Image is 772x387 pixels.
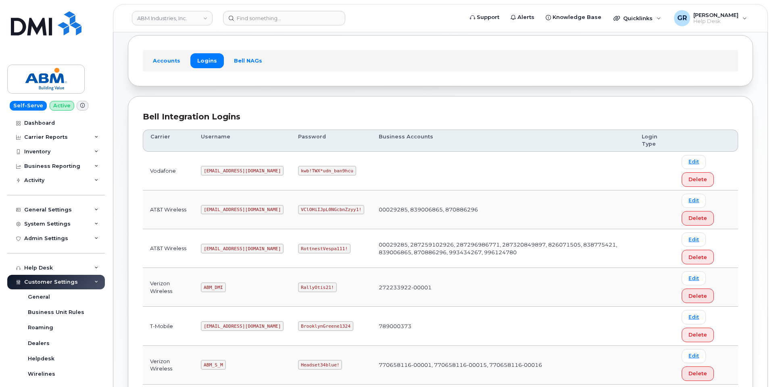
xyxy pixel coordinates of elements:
[143,346,194,385] td: Verizon Wireless
[201,166,284,176] code: [EMAIL_ADDRESS][DOMAIN_NAME]
[682,194,706,208] a: Edit
[190,53,224,68] a: Logins
[689,176,707,183] span: Delete
[201,321,284,331] code: [EMAIL_ADDRESS][DOMAIN_NAME]
[682,155,706,169] a: Edit
[291,130,371,152] th: Password
[689,331,707,339] span: Delete
[668,10,753,26] div: Gabriel Rains
[143,268,194,307] td: Verizon Wireless
[464,9,505,25] a: Support
[689,370,707,377] span: Delete
[689,292,707,300] span: Delete
[682,328,714,342] button: Delete
[608,10,667,26] div: Quicklinks
[132,11,213,25] a: ABM Industries, Inc.
[298,282,336,292] code: RallyOtis21!
[505,9,540,25] a: Alerts
[517,13,534,21] span: Alerts
[682,349,706,363] a: Edit
[143,229,194,268] td: AT&T Wireless
[682,172,714,187] button: Delete
[298,360,342,370] code: Headset34blue!
[689,253,707,261] span: Delete
[371,268,634,307] td: 272233922-00001
[693,12,739,18] span: [PERSON_NAME]
[682,211,714,226] button: Delete
[371,229,634,268] td: 00029285, 287259102926, 287296986771, 287320849897, 826071505, 838775421, 839006865, 870886296, 9...
[682,271,706,285] a: Edit
[371,346,634,385] td: 770658116-00001, 770658116-00015, 770658116-00016
[201,282,225,292] code: ABM_DMI
[201,360,225,370] code: ABM_S_M
[682,250,714,264] button: Delete
[201,205,284,215] code: [EMAIL_ADDRESS][DOMAIN_NAME]
[143,190,194,229] td: AT&T Wireless
[194,130,291,152] th: Username
[682,289,714,303] button: Delete
[689,214,707,222] span: Delete
[682,366,714,381] button: Delete
[223,11,345,25] input: Find something...
[227,53,269,68] a: Bell NAGs
[540,9,607,25] a: Knowledge Base
[143,152,194,190] td: Vodafone
[298,244,351,253] code: RottnestVespa111!
[682,232,706,247] a: Edit
[623,15,653,21] span: Quicklinks
[371,307,634,345] td: 789000373
[146,53,187,68] a: Accounts
[298,321,353,331] code: BrooklynGreene1324
[634,130,674,152] th: Login Type
[298,205,364,215] code: VClOHiIJpL0NGcbnZzyy1!
[693,18,739,25] span: Help Desk
[371,190,634,229] td: 00029285, 839006865, 870886296
[477,13,499,21] span: Support
[143,307,194,345] td: T-Mobile
[682,310,706,324] a: Edit
[298,166,356,176] code: kwb!TWX*udn_ban9hcu
[143,130,194,152] th: Carrier
[371,130,634,152] th: Business Accounts
[677,13,687,23] span: GR
[143,111,738,123] div: Bell Integration Logins
[201,244,284,253] code: [EMAIL_ADDRESS][DOMAIN_NAME]
[553,13,601,21] span: Knowledge Base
